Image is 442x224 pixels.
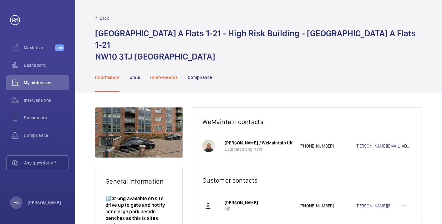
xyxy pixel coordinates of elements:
p: Back [100,15,109,21]
p: [PERSON_NAME] / WeMaintain UK [225,140,293,146]
a: [PERSON_NAME][EMAIL_ADDRESS][DOMAIN_NAME] [356,203,397,209]
h2: WeMaintain contacts [202,118,412,126]
h2: General information [105,177,172,185]
span: Maximize [24,44,55,51]
span: My addresses [24,80,69,86]
h2: Customer contacts [202,176,412,184]
p: Dedicated engineer [225,146,293,152]
p: Compliance [188,74,212,81]
p: Units [130,74,140,81]
p: AS [14,200,19,206]
span: Documents [24,115,69,121]
p: [PHONE_NUMBER] [299,203,355,209]
span: Dashboard [24,62,69,68]
p: [PERSON_NAME] [28,200,61,206]
span: Compliance [24,132,69,138]
span: Any questions ? [24,160,69,166]
span: Interventions [24,97,69,103]
p: [PHONE_NUMBER] [299,143,355,149]
p: MR [225,206,293,212]
p: Interventions [150,74,178,81]
a: [PERSON_NAME][EMAIL_ADDRESS][DOMAIN_NAME] [356,143,412,149]
span: Beta [55,44,64,51]
p: [PERSON_NAME] [225,200,293,206]
p: Information [95,74,119,81]
h1: [GEOGRAPHIC_DATA] A Flats 1-21 - High Risk Building - [GEOGRAPHIC_DATA] A Flats 1-21 NW10 3TJ [GE... [95,28,422,62]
